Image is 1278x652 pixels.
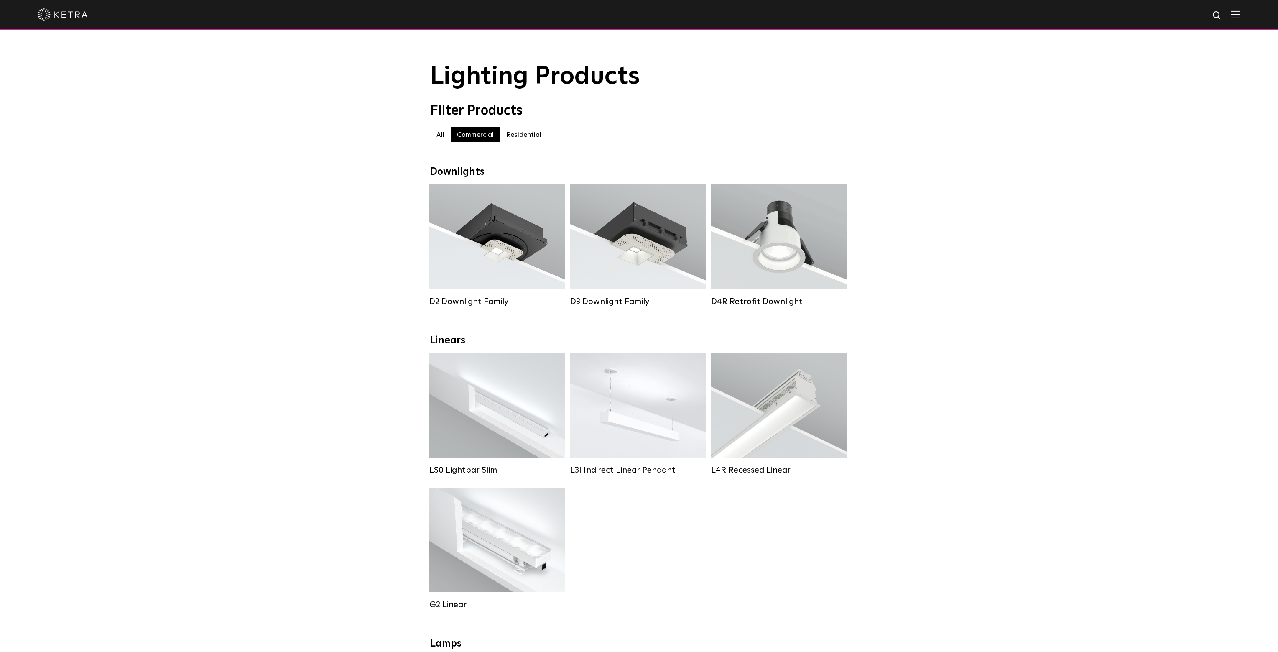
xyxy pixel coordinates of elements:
a: LS0 Lightbar Slim Lumen Output:200 / 350Colors:White / BlackControl:X96 Controller [429,353,565,475]
label: Residential [500,127,548,142]
a: D3 Downlight Family Lumen Output:700 / 900 / 1100Colors:White / Black / Silver / Bronze / Paintab... [570,184,706,307]
span: Lighting Products [430,64,640,89]
a: L3I Indirect Linear Pendant Lumen Output:400 / 600 / 800 / 1000Housing Colors:White / BlackContro... [570,353,706,475]
a: L4R Recessed Linear Lumen Output:400 / 600 / 800 / 1000Colors:White / BlackControl:Lutron Clear C... [711,353,847,475]
label: All [430,127,451,142]
img: search icon [1212,10,1222,21]
div: LS0 Lightbar Slim [429,465,565,475]
div: Lamps [430,638,848,650]
div: D2 Downlight Family [429,297,565,307]
div: D3 Downlight Family [570,297,706,307]
img: ketra-logo-2019-white [38,8,88,21]
div: Filter Products [430,103,848,119]
img: Hamburger%20Nav.svg [1231,10,1240,18]
div: Linears [430,335,848,347]
div: L4R Recessed Linear [711,465,847,475]
div: Downlights [430,166,848,178]
a: D4R Retrofit Downlight Lumen Output:800Colors:White / BlackBeam Angles:15° / 25° / 40° / 60°Watta... [711,184,847,307]
a: G2 Linear Lumen Output:400 / 700 / 1000Colors:WhiteBeam Angles:Flood / [GEOGRAPHIC_DATA] / Narrow... [429,488,565,610]
div: G2 Linear [429,600,565,610]
label: Commercial [451,127,500,142]
a: D2 Downlight Family Lumen Output:1200Colors:White / Black / Gloss Black / Silver / Bronze / Silve... [429,184,565,307]
div: L3I Indirect Linear Pendant [570,465,706,475]
div: D4R Retrofit Downlight [711,297,847,307]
